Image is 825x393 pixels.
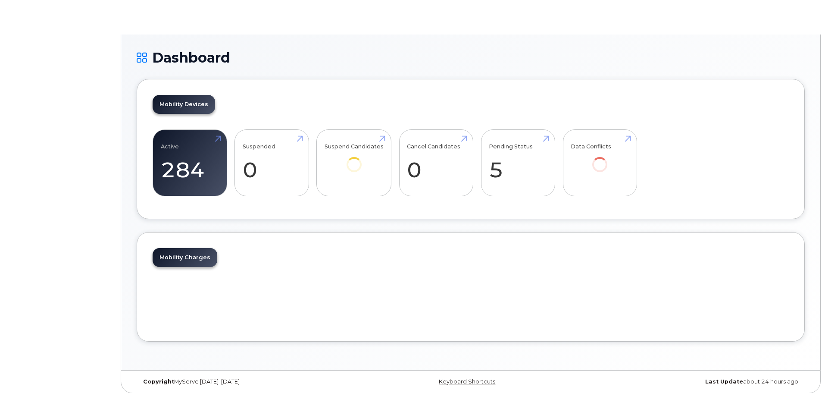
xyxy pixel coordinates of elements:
[407,135,465,192] a: Cancel Candidates 0
[243,135,301,192] a: Suspended 0
[325,135,384,184] a: Suspend Candidates
[582,378,805,385] div: about 24 hours ago
[571,135,629,184] a: Data Conflicts
[489,135,547,192] a: Pending Status 5
[161,135,219,192] a: Active 284
[143,378,174,385] strong: Copyright
[153,95,215,114] a: Mobility Devices
[137,378,359,385] div: MyServe [DATE]–[DATE]
[705,378,743,385] strong: Last Update
[439,378,495,385] a: Keyboard Shortcuts
[137,50,805,65] h1: Dashboard
[153,248,217,267] a: Mobility Charges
